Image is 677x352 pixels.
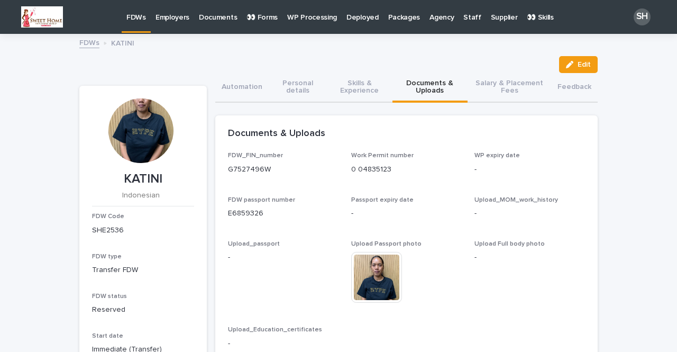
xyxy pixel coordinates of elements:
p: Transfer FDW [92,265,194,276]
button: Personal details [269,73,327,103]
span: FDW type [92,254,122,260]
span: FDW status [92,293,127,300]
div: SH [634,8,651,25]
img: 6w1mGMBWSGQU_82OnFkQ3RZvLUncBQy7_r_w-56uhSM [21,6,63,28]
p: - [351,208,462,219]
span: Upload Passport photo [351,241,422,247]
span: Work Permit number [351,152,414,159]
p: - [474,164,585,175]
p: 0 04835123 [351,164,462,175]
span: Start date [92,333,123,339]
p: E6859326 [228,208,338,219]
span: Upload_passport [228,241,280,247]
p: - [474,252,585,263]
span: Upload_Education_certificates [228,327,322,333]
button: Automation [215,73,269,103]
button: Skills & Experience [327,73,392,103]
span: Upload_MOM_work_history [474,197,558,203]
p: KATINI [92,172,194,187]
span: Passport expiry date [351,197,414,203]
span: Edit [578,61,591,68]
span: FDW passport number [228,197,295,203]
a: FDWs [79,36,99,48]
span: FDW Code [92,213,124,220]
span: WP expiry date [474,152,520,159]
span: FDW_FIN_number [228,152,283,159]
p: Reserved [92,304,194,315]
p: KATINI [111,37,134,48]
button: Documents & Uploads [392,73,468,103]
button: Salary & Placement Fees [468,73,551,103]
p: - [474,208,585,219]
button: Feedback [551,73,598,103]
p: SHE2536 [92,225,194,236]
p: - [228,252,338,263]
p: G7527496W [228,164,338,175]
p: Indonesian [92,191,190,200]
button: Edit [559,56,598,73]
p: - [228,338,585,349]
h2: Documents & Uploads [228,128,325,140]
span: Upload Full body photo [474,241,545,247]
